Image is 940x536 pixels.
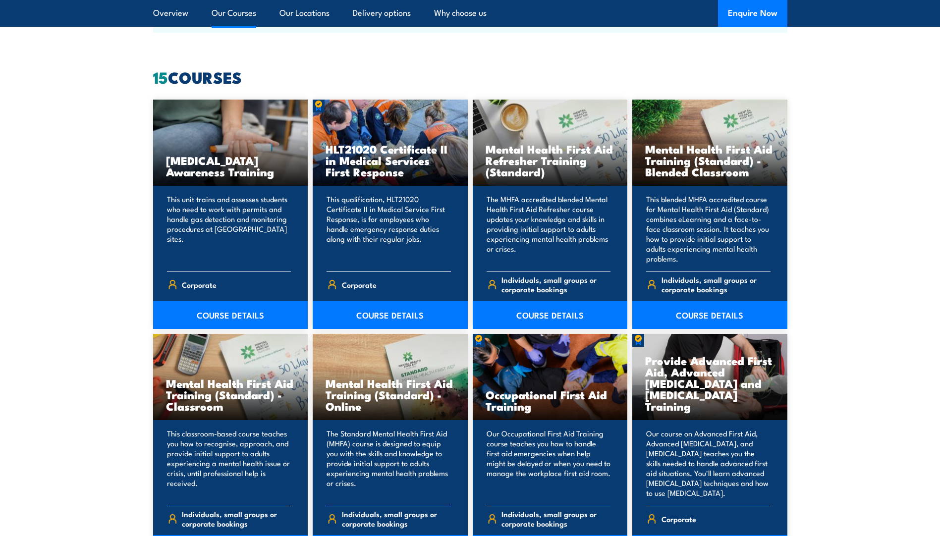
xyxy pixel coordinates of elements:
[342,277,377,292] span: Corporate
[167,429,291,498] p: This classroom-based course teaches you how to recognise, approach, and provide initial support t...
[632,301,787,329] a: COURSE DETAILS
[342,509,451,528] span: Individuals, small groups or corporate bookings
[486,389,615,412] h3: Occupational First Aid Training
[327,194,451,264] p: This qualification, HLT21020 Certificate II in Medical Service First Response, is for employees w...
[646,429,771,498] p: Our course on Advanced First Aid, Advanced [MEDICAL_DATA], and [MEDICAL_DATA] teaches you the ski...
[662,275,771,294] span: Individuals, small groups or corporate bookings
[326,377,455,412] h3: Mental Health First Aid Training (Standard) - Online
[326,143,455,177] h3: HLT21020 Certificate II in Medical Services First Response
[182,277,217,292] span: Corporate
[645,143,774,177] h3: Mental Health First Aid Training (Standard) - Blended Classroom
[487,194,611,264] p: The MHFA accredited blended Mental Health First Aid Refresher course updates your knowledge and s...
[662,511,696,527] span: Corporate
[313,301,468,329] a: COURSE DETAILS
[153,70,787,84] h2: COURSES
[501,275,610,294] span: Individuals, small groups or corporate bookings
[166,155,295,177] h3: [MEDICAL_DATA] Awareness Training
[645,355,774,412] h3: Provide Advanced First Aid, Advanced [MEDICAL_DATA] and [MEDICAL_DATA] Training
[501,509,610,528] span: Individuals, small groups or corporate bookings
[167,194,291,264] p: This unit trains and assesses students who need to work with permits and handle gas detection and...
[153,301,308,329] a: COURSE DETAILS
[327,429,451,498] p: The Standard Mental Health First Aid (MHFA) course is designed to equip you with the skills and k...
[473,301,628,329] a: COURSE DETAILS
[182,509,291,528] span: Individuals, small groups or corporate bookings
[166,377,295,412] h3: Mental Health First Aid Training (Standard) - Classroom
[153,64,168,89] strong: 15
[487,429,611,498] p: Our Occupational First Aid Training course teaches you how to handle first aid emergencies when h...
[486,143,615,177] h3: Mental Health First Aid Refresher Training (Standard)
[646,194,771,264] p: This blended MHFA accredited course for Mental Health First Aid (Standard) combines eLearning and...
